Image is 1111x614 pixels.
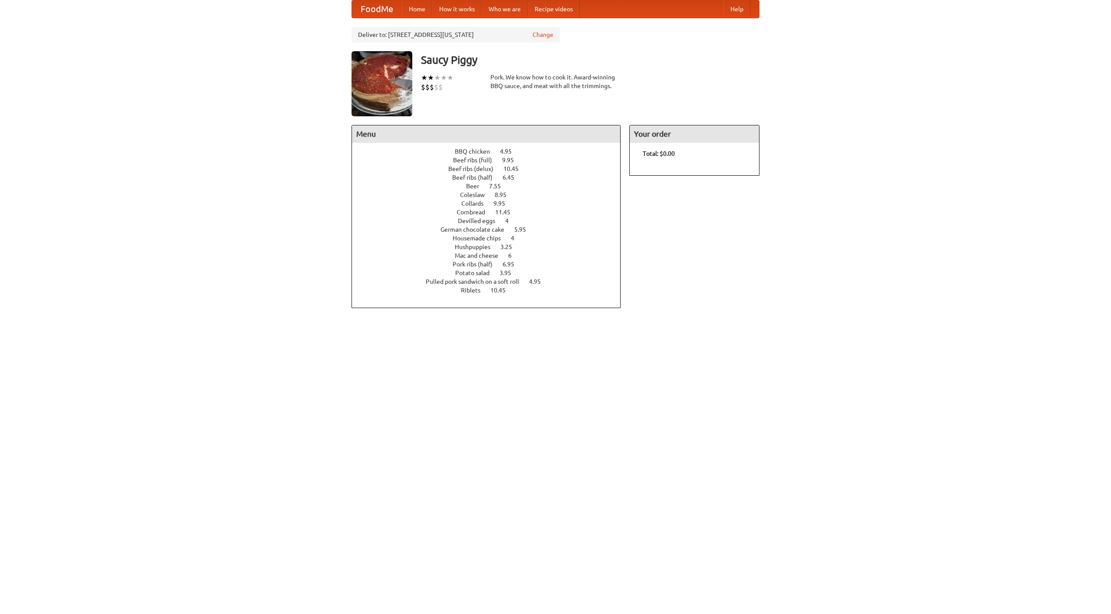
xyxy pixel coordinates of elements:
span: Pork ribs (half) [453,261,501,268]
a: Pork ribs (half) 6.95 [453,261,530,268]
a: BBQ chicken 4.95 [455,148,528,155]
span: 3.95 [500,269,520,276]
span: 6.45 [503,174,523,181]
span: Coleslaw [460,191,493,198]
span: German chocolate cake [440,226,513,233]
span: 9.95 [502,157,523,164]
span: Cornbread [457,209,494,216]
li: ★ [421,73,427,82]
a: FoodMe [352,0,402,18]
a: Beef ribs (delux) 10.45 [448,165,535,172]
h4: Menu [352,125,620,143]
li: $ [425,82,430,92]
a: Who we are [482,0,528,18]
h4: Your order [630,125,759,143]
li: $ [438,82,443,92]
span: Devilled eggs [458,217,504,224]
span: 4.95 [500,148,520,155]
span: 5.95 [514,226,535,233]
li: $ [434,82,438,92]
span: 11.45 [495,209,519,216]
li: ★ [434,73,440,82]
a: Beer 7.55 [466,183,517,190]
h3: Saucy Piggy [421,51,759,69]
span: Beef ribs (full) [453,157,501,164]
a: Cornbread 11.45 [457,209,526,216]
a: Collards 9.95 [461,200,521,207]
span: Housemade chips [453,235,509,242]
span: 4 [511,235,523,242]
span: 9.95 [493,200,514,207]
span: BBQ chicken [455,148,499,155]
a: Hushpuppies 3.25 [455,243,528,250]
span: 10.45 [503,165,527,172]
span: Riblets [461,287,489,294]
a: Beef ribs (half) 6.45 [452,174,530,181]
a: Housemade chips 4 [453,235,530,242]
a: Change [532,30,553,39]
span: 8.95 [495,191,515,198]
span: Beef ribs (delux) [448,165,502,172]
img: angular.jpg [352,51,412,116]
a: Devilled eggs 4 [458,217,525,224]
li: $ [430,82,434,92]
a: Mac and cheese 6 [455,252,528,259]
span: Potato salad [455,269,498,276]
span: 3.25 [500,243,521,250]
b: Total: $0.00 [643,150,675,157]
a: Recipe videos [528,0,580,18]
a: Potato salad 3.95 [455,269,527,276]
span: Beer [466,183,488,190]
span: 4.95 [529,278,549,285]
a: Home [402,0,432,18]
a: Help [723,0,750,18]
a: Riblets 10.45 [461,287,522,294]
div: Deliver to: [STREET_ADDRESS][US_STATE] [352,27,560,43]
span: 4 [505,217,517,224]
span: Collards [461,200,492,207]
span: Beef ribs (half) [452,174,501,181]
span: 7.55 [489,183,509,190]
span: 10.45 [490,287,514,294]
li: $ [421,82,425,92]
a: Beef ribs (full) 9.95 [453,157,530,164]
span: Mac and cheese [455,252,507,259]
a: Pulled pork sandwich on a soft roll 4.95 [426,278,557,285]
li: ★ [447,73,454,82]
a: Coleslaw 8.95 [460,191,523,198]
div: Pork. We know how to cook it. Award-winning BBQ sauce, and meat with all the trimmings. [490,73,621,90]
span: Pulled pork sandwich on a soft roll [426,278,528,285]
span: 6.95 [503,261,523,268]
a: German chocolate cake 5.95 [440,226,542,233]
li: ★ [427,73,434,82]
li: ★ [440,73,447,82]
a: How it works [432,0,482,18]
span: Hushpuppies [455,243,499,250]
span: 6 [508,252,520,259]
